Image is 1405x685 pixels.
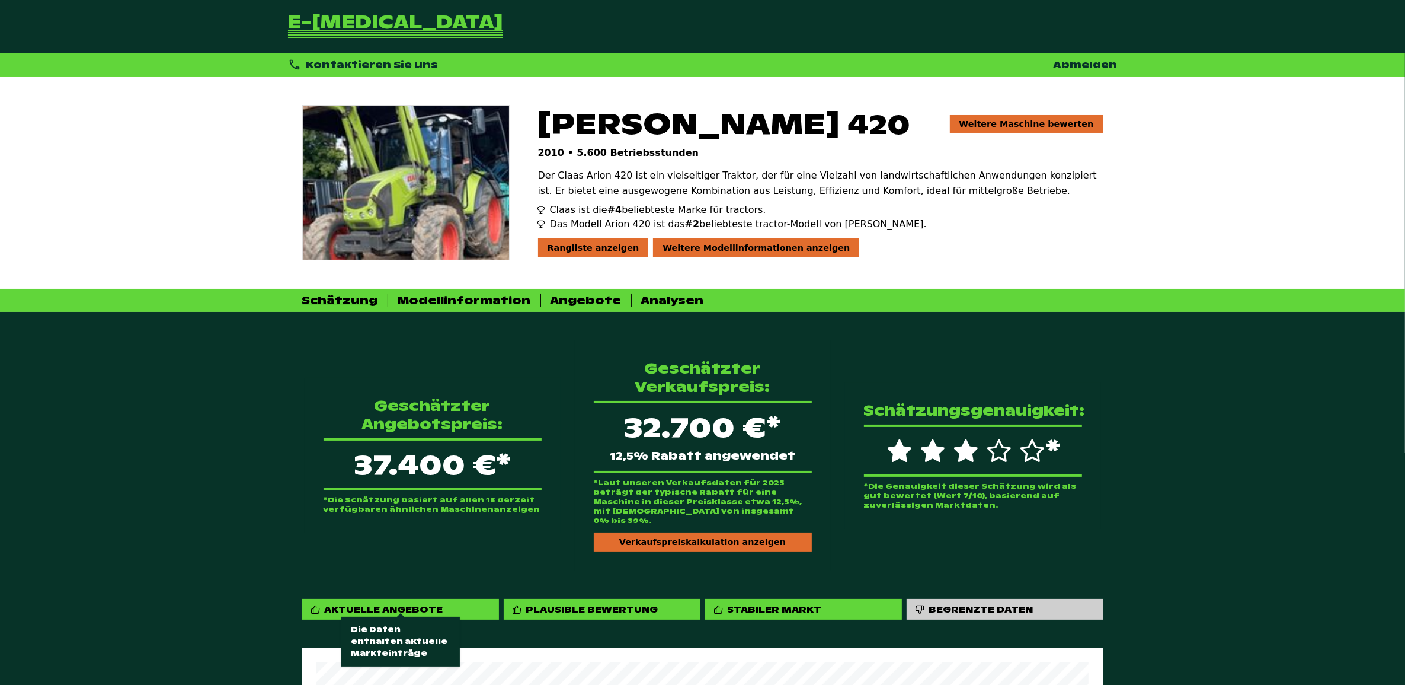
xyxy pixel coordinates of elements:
[325,604,443,615] div: Aktuelle Angebote
[1054,59,1118,71] a: Abmelden
[594,401,812,473] div: 32.700 €*
[538,238,649,257] div: Rangliste anzeigen
[607,204,622,215] span: #4
[538,147,1103,158] p: 2010 • 5.600 Betriebsstunden
[526,604,658,615] div: Plausible Bewertung
[728,604,822,615] div: Stabiler Markt
[324,495,542,514] p: *Die Schätzung basiert auf allen 13 derzeit verfügbaren ähnlichen Maschinenanzeigen
[398,294,531,307] div: Modellinformation
[550,203,766,217] span: Claas ist die beliebteste Marke für tractors.
[653,238,859,257] div: Weitere Modellinformationen anzeigen
[594,533,812,552] div: Verkaufspreiskalkulation anzeigen
[594,359,812,396] p: Geschätzter Verkaufspreis:
[685,218,700,230] span: #2
[306,59,438,71] span: Kontaktieren Sie uns
[324,397,542,434] p: Geschätzter Angebotspreis:
[303,106,509,260] img: Claas Arion 420
[594,478,812,525] p: *Laut unseren Verkaufsdaten für 2025 beträgt der typische Rabatt für eine Maschine in dieser Prei...
[504,599,700,620] div: Plausible Bewertung
[864,402,1082,420] p: Schätzungsgenauigkeit:
[551,294,622,307] div: Angebote
[302,294,378,307] div: Schätzung
[324,438,542,490] p: 37.400 €*
[641,294,704,307] div: Analysen
[705,599,902,620] div: Stabiler Markt
[302,599,499,620] div: Aktuelle Angebote
[538,105,911,142] span: [PERSON_NAME] 420
[288,14,503,39] a: Zurück zur Startseite
[907,599,1103,620] div: Begrenzte Daten
[864,482,1082,510] p: *Die Genauigkeit dieser Schätzung wird als gut bewertet (Wert 7/10), basierend auf zuverlässigen ...
[538,168,1103,198] p: Der Claas Arion 420 ist ein vielseitiger Traktor, der für eine Vielzahl von landwirtschaftlichen ...
[610,451,796,461] span: 12,5% Rabatt angewendet
[288,58,439,72] div: Kontaktieren Sie uns
[929,604,1033,615] div: Begrenzte Daten
[950,115,1103,133] a: Weitere Maschine bewerten
[550,217,927,231] span: Das Modell Arion 420 ist das beliebteste tractor-Modell von [PERSON_NAME].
